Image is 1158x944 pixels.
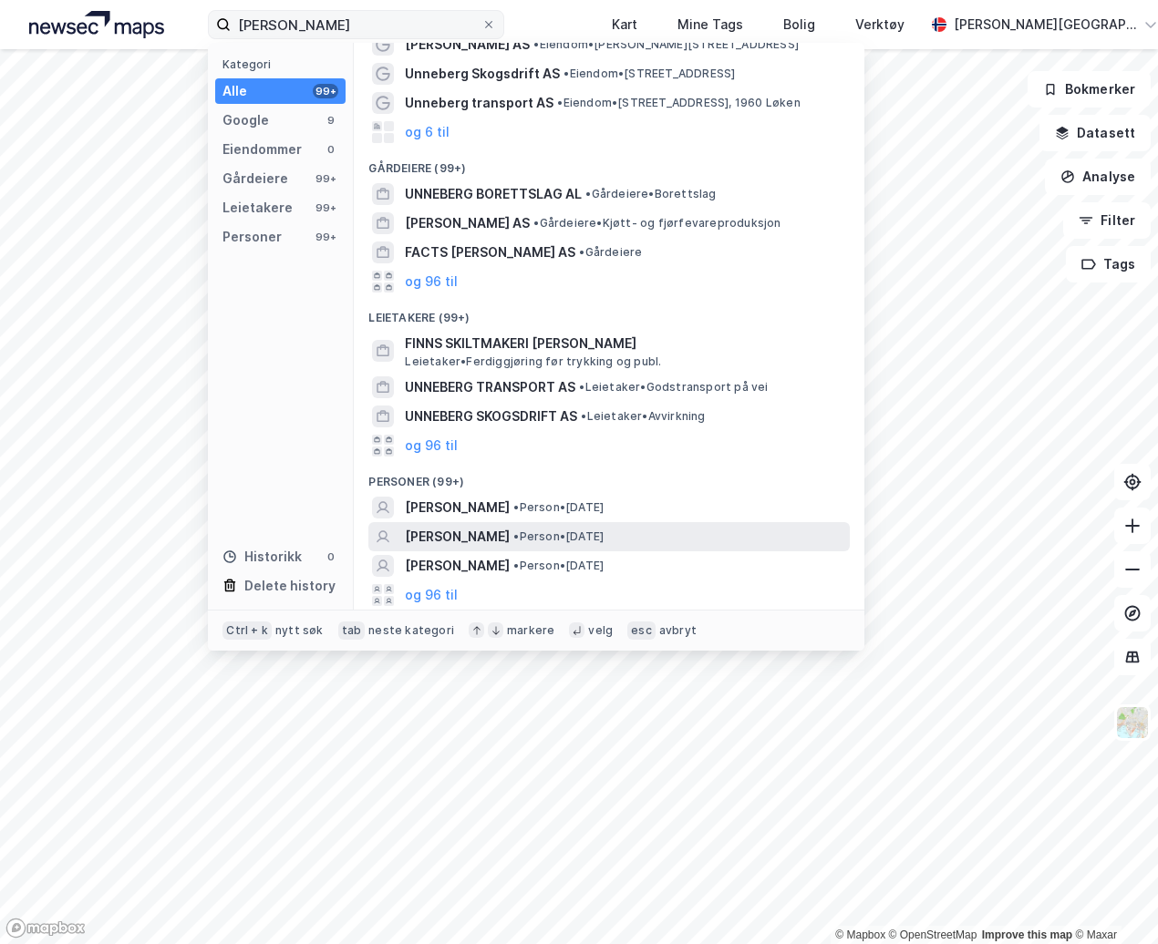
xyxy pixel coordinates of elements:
span: • [513,559,519,572]
a: Improve this map [982,929,1072,941]
div: Leietakere [222,197,293,219]
span: UNNEBERG BORETTSLAG AL [405,183,582,205]
span: Person • [DATE] [513,500,604,515]
span: FINNS SKILTMAKERI [PERSON_NAME] [405,333,843,354]
a: OpenStreetMap [889,929,977,941]
div: avbryt [659,623,697,638]
span: [PERSON_NAME] AS [405,212,530,234]
div: Leietakere (99+) [354,296,864,329]
span: • [579,245,584,259]
div: esc [627,621,656,640]
div: Gårdeiere (99+) [354,147,864,180]
span: [PERSON_NAME] [405,555,510,577]
span: [PERSON_NAME] AS [405,34,530,56]
span: UNNEBERG SKOGSDRIFT AS [405,405,577,427]
div: neste kategori [368,623,454,638]
div: Mine Tags [677,14,743,36]
div: markere [507,623,554,638]
div: tab [338,621,366,640]
span: [PERSON_NAME] [405,497,510,518]
span: FACTS [PERSON_NAME] AS [405,241,575,263]
span: • [513,500,519,514]
div: Personer (99+) [354,460,864,493]
button: og 96 til [405,435,458,457]
span: Leietaker • Ferdiggjøring før trykking og publ. [405,354,661,369]
span: UNNEBERG TRANSPORT AS [405,376,575,398]
div: 99+ [313,200,338,215]
span: Person • [DATE] [513,559,604,573]
div: 0 [324,142,338,157]
span: • [533,37,539,51]
div: Bolig [783,14,815,36]
div: Verktøy [855,14,905,36]
span: • [585,187,591,200]
span: • [579,380,584,394]
div: 0 [324,549,338,564]
button: Analyse [1045,159,1151,195]
span: Gårdeiere • Kjøtt- og fjørfevareproduksjon [533,216,781,231]
div: Historikk [222,546,302,568]
div: Kart [612,14,637,36]
div: Ctrl + k [222,621,272,640]
span: Unneberg Skogsdrift AS [405,63,560,85]
div: [PERSON_NAME][GEOGRAPHIC_DATA] [954,14,1136,36]
div: 99+ [313,84,338,98]
a: Mapbox homepage [5,918,86,939]
div: velg [588,623,613,638]
button: og 96 til [405,271,458,292]
button: og 96 til [405,584,458,606]
div: 99+ [313,230,338,244]
span: • [563,67,569,80]
img: Z [1115,705,1150,740]
button: Tags [1066,246,1151,282]
span: Eiendom • [STREET_ADDRESS] [563,67,735,81]
button: Datasett [1039,115,1151,151]
a: Mapbox [835,929,885,941]
div: Personer [222,226,282,248]
span: Leietaker • Godstransport på vei [579,380,768,395]
div: 9 [324,113,338,128]
div: Eiendommer [222,139,302,160]
div: Delete history [244,575,336,597]
iframe: Chat Widget [1067,857,1158,944]
div: nytt søk [275,623,324,638]
div: Alle [222,80,247,102]
input: Søk på adresse, matrikkel, gårdeiere, leietakere eller personer [231,11,481,38]
span: Unneberg transport AS [405,92,553,114]
span: Gårdeiere [579,245,642,260]
span: • [581,409,586,423]
div: Kategori [222,57,346,71]
span: Eiendom • [STREET_ADDRESS], 1960 Løken [557,96,800,110]
span: • [533,216,539,230]
span: • [557,96,563,109]
img: logo.a4113a55bc3d86da70a041830d287a7e.svg [29,11,164,38]
div: Kontrollprogram for chat [1067,857,1158,944]
span: Person • [DATE] [513,529,604,544]
button: Filter [1063,202,1151,239]
span: • [513,529,519,543]
span: [PERSON_NAME] [405,526,510,548]
button: og 6 til [405,121,450,143]
span: Eiendom • [PERSON_NAME][STREET_ADDRESS] [533,37,799,52]
span: Leietaker • Avvirkning [581,409,705,424]
div: Gårdeiere [222,168,288,190]
div: Google [222,109,269,131]
span: Gårdeiere • Borettslag [585,187,716,201]
div: 99+ [313,171,338,186]
button: Bokmerker [1028,71,1151,108]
